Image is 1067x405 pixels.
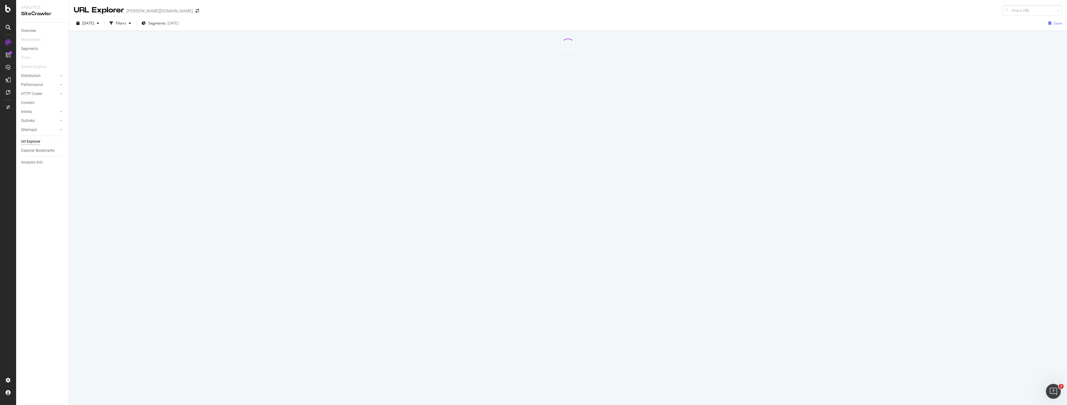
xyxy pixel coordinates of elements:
div: Outlinks [21,118,35,124]
span: 2025 Oct. 10th [82,20,94,26]
div: Inlinks [21,109,32,115]
a: Movements [21,37,47,43]
div: Segments [21,46,38,52]
div: Distribution [21,73,41,79]
button: Filters [107,18,134,28]
a: Distribution [21,73,58,79]
input: Find a URL [1002,5,1062,16]
a: Sitemaps [21,127,58,133]
div: Explorer Bookmarks [21,147,55,154]
div: SiteCrawler [21,10,64,17]
a: HTTP Codes [21,91,58,97]
a: Search Engines [21,64,53,70]
div: arrow-right-arrow-left [195,9,199,13]
div: Sitemaps [21,127,37,133]
a: Segments [21,46,64,52]
div: Url Explorer [21,138,40,145]
div: Analysis Info [21,159,43,166]
div: Filters [116,20,126,26]
div: Save [1054,20,1062,26]
div: Search Engines [21,64,47,70]
a: Inlinks [21,109,58,115]
div: HTTP Codes [21,91,42,97]
a: Performance [21,82,58,88]
button: Segments[DATE] [139,18,181,28]
a: Outlinks [21,118,58,124]
div: [PERSON_NAME][DOMAIN_NAME] [127,8,193,14]
a: Visits [21,55,37,61]
div: Performance [21,82,43,88]
div: URL Explorer [74,5,124,16]
a: Overview [21,28,64,34]
a: Url Explorer [21,138,64,145]
a: Explorer Bookmarks [21,147,64,154]
span: 2 [1059,384,1064,389]
a: Content [21,100,64,106]
div: Content [21,100,34,106]
button: Save [1046,18,1062,28]
button: [DATE] [74,18,102,28]
iframe: Intercom live chat [1046,384,1061,399]
span: Segments [148,20,166,26]
div: Overview [21,28,36,34]
a: Analysis Info [21,159,64,166]
div: [DATE] [167,20,179,26]
div: Visits [21,55,30,61]
div: Analytics [21,5,64,10]
div: Movements [21,37,41,43]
